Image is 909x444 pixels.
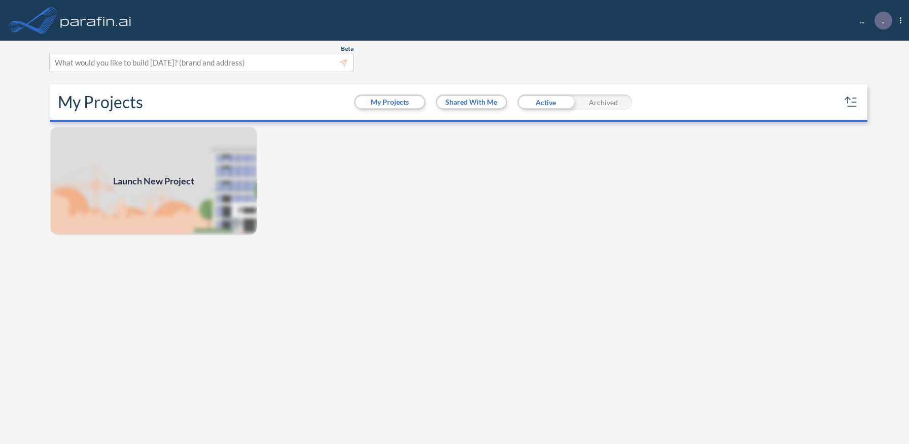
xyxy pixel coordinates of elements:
span: Beta [341,45,354,53]
a: Launch New Project [50,126,258,236]
img: add [50,126,258,236]
div: ... [845,12,901,29]
button: My Projects [356,96,424,108]
button: Shared With Me [437,96,506,108]
span: Launch New Project [113,174,194,188]
img: logo [58,10,133,30]
button: sort [843,94,859,110]
h2: My Projects [58,92,143,112]
p: . [882,16,884,25]
div: Active [517,94,575,110]
div: Archived [575,94,632,110]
